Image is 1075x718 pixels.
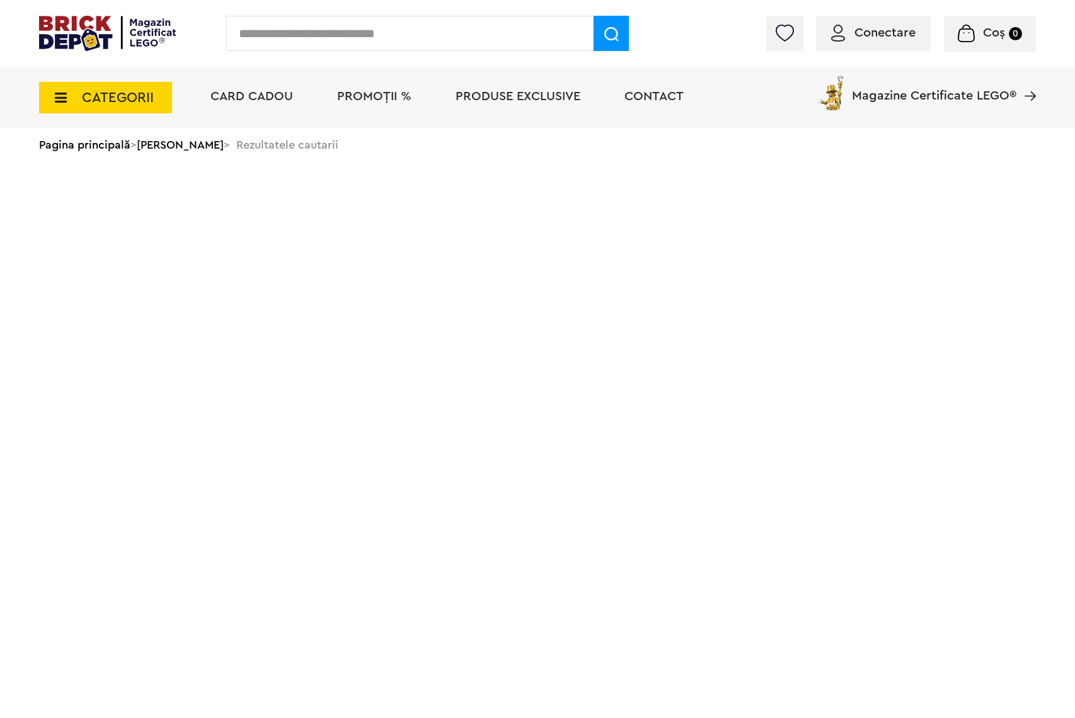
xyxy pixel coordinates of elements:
[456,90,580,103] a: Produse exclusive
[39,139,130,151] a: Pagina principală
[137,139,224,151] a: [PERSON_NAME]
[983,26,1005,39] span: Coș
[854,26,916,39] span: Conectare
[831,26,916,39] a: Conectare
[624,90,684,103] a: Contact
[82,91,154,105] span: CATEGORII
[337,90,411,103] a: PROMOȚII %
[210,90,293,103] a: Card Cadou
[852,73,1016,102] span: Magazine Certificate LEGO®
[1009,27,1022,40] small: 0
[1016,73,1036,86] a: Magazine Certificate LEGO®
[39,128,1036,161] div: > > Rezultatele cautarii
